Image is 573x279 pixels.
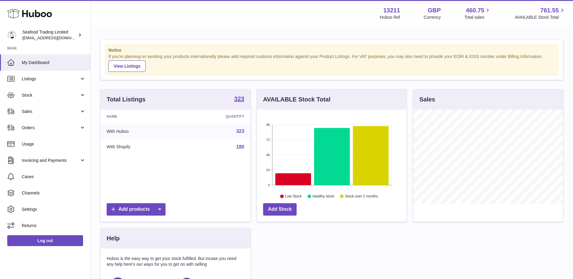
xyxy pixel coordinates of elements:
[234,96,244,102] strong: 323
[108,60,146,72] a: View Listings
[383,6,400,14] strong: 13211
[464,14,491,20] span: Total sales
[22,76,79,82] span: Listings
[22,223,86,229] span: Returns
[345,194,378,198] text: Stock over 2 months
[181,110,250,123] th: Quantity
[515,14,566,20] span: AVAILABLE Stock Total
[101,139,181,155] td: With Shopify
[236,144,244,149] a: 180
[515,6,566,20] a: 761.55 AVAILABLE Stock Total
[107,203,166,216] a: Add products
[540,6,559,14] span: 761.55
[266,123,270,127] text: 96
[22,92,79,98] span: Stock
[22,60,86,66] span: My Dashboard
[285,194,302,198] text: Low Stock
[7,235,83,246] a: Log out
[22,207,86,212] span: Settings
[464,6,491,20] a: 460.75 Total sales
[263,203,297,216] a: Add Stock
[263,95,330,104] h3: AVAILABLE Stock Total
[234,96,244,103] a: 323
[266,138,270,142] text: 72
[22,190,86,196] span: Channels
[22,158,79,163] span: Invoicing and Payments
[107,234,120,242] h3: Help
[108,47,555,53] strong: Notice
[107,95,146,104] h3: Total Listings
[101,123,181,139] td: With Huboo
[22,109,79,114] span: Sales
[101,110,181,123] th: Name
[428,6,441,14] strong: GBP
[424,14,441,20] div: Currency
[312,194,334,198] text: Healthy stock
[380,14,400,20] div: Huboo Ref
[108,54,555,72] div: If you're planning on sending your products internationally please add required customs informati...
[22,125,79,131] span: Orders
[266,153,270,157] text: 48
[268,183,270,187] text: 0
[466,6,484,14] span: 460.75
[22,141,86,147] span: Usage
[107,256,244,267] p: Huboo is the easy way to get your stock fulfilled. But incase you need any help here's our ways f...
[266,168,270,172] text: 24
[22,174,86,180] span: Cases
[22,29,77,41] div: Seafood Trading Limited
[7,30,16,40] img: online@rickstein.com
[22,35,89,40] span: [EMAIL_ADDRESS][DOMAIN_NAME]
[419,95,435,104] h3: Sales
[236,129,244,134] a: 323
